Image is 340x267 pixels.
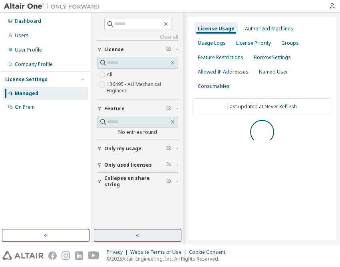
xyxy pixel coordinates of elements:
[279,103,297,110] a: Refresh
[97,41,178,58] button: License
[104,162,152,168] span: Only used licenses
[281,40,299,46] div: Groups
[107,70,114,80] label: All
[15,61,53,68] div: Company Profile
[97,129,178,135] div: No entries found
[97,100,178,118] button: Feature
[4,2,104,10] img: Altair One
[104,46,124,53] span: License
[166,46,171,53] span: Clear filter
[166,145,171,152] span: Clear filter
[236,40,271,46] div: License Priority
[198,54,243,61] div: Feature Restrictions
[166,162,171,168] span: Clear filter
[62,251,70,260] img: instagram.svg
[97,140,178,157] button: Only my usage
[107,80,178,96] label: 136495 - AU Mechanical Engineer
[130,249,189,255] div: Website Terms of Use
[198,83,230,90] div: Consumables
[198,69,249,75] div: Allowed IP Addresses
[15,90,38,97] div: Managed
[75,251,83,260] img: linkedin.svg
[198,26,235,32] div: License Usage
[254,54,291,61] div: Borrow Settings
[104,106,125,112] span: Feature
[15,32,29,39] div: Users
[97,156,178,174] button: Only used licenses
[15,18,41,24] div: Dashboard
[5,76,48,83] div: License Settings
[245,26,293,32] div: Authorized Machines
[107,255,230,262] p: © 2025 Altair Engineering, Inc. All Rights Reserved.
[48,251,57,260] img: facebook.svg
[2,251,44,260] img: altair_logo.svg
[166,106,171,112] span: Clear filter
[15,47,42,53] div: User Profile
[104,145,141,152] span: Only my usage
[189,249,230,255] div: Cookie Consent
[259,69,288,75] div: Named User
[15,104,35,110] div: On Prem
[166,178,171,185] span: Clear filter
[198,40,226,46] div: Usage Logs
[97,34,178,40] a: Clear all
[97,173,178,190] button: Collapse on share string
[107,249,130,255] div: Privacy
[88,251,99,260] img: youtube.svg
[193,98,331,115] div: Last updated at: Never
[104,175,166,188] span: Collapse on share string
